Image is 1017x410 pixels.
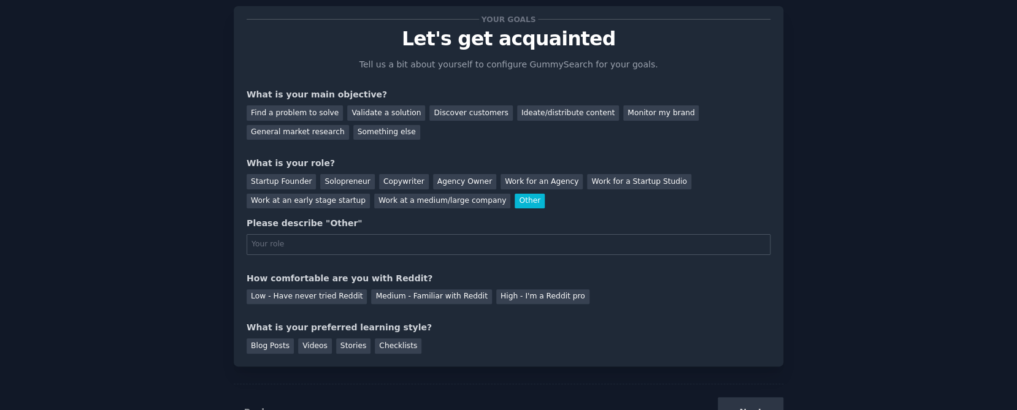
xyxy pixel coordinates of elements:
span: Your goals [479,13,538,26]
div: How comfortable are you with Reddit? [247,272,770,285]
div: Copywriter [379,174,429,189]
div: Medium - Familiar with Reddit [371,289,491,305]
div: Other [515,194,545,209]
div: Startup Founder [247,174,316,189]
div: Stories [336,338,370,354]
div: Blog Posts [247,338,294,354]
div: What is your role? [247,157,770,170]
div: Work at a medium/large company [374,194,510,209]
div: Checklists [375,338,421,354]
div: What is your preferred learning style? [247,321,770,334]
div: Low - Have never tried Reddit [247,289,367,305]
div: Work at an early stage startup [247,194,370,209]
div: Monitor my brand [623,105,699,121]
div: General market research [247,125,349,140]
div: Find a problem to solve [247,105,343,121]
div: Ideate/distribute content [517,105,619,121]
div: Videos [298,338,332,354]
div: Work for a Startup Studio [587,174,691,189]
input: Your role [247,234,770,255]
div: Please describe "Other" [247,217,770,230]
div: Solopreneur [320,174,374,189]
div: Discover customers [429,105,512,121]
div: High - I'm a Reddit pro [496,289,589,305]
div: Agency Owner [433,174,496,189]
p: Let's get acquainted [247,28,770,50]
p: Tell us a bit about yourself to configure GummySearch for your goals. [354,58,663,71]
div: What is your main objective? [247,88,770,101]
div: Work for an Agency [501,174,583,189]
div: Validate a solution [347,105,425,121]
div: Something else [353,125,420,140]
